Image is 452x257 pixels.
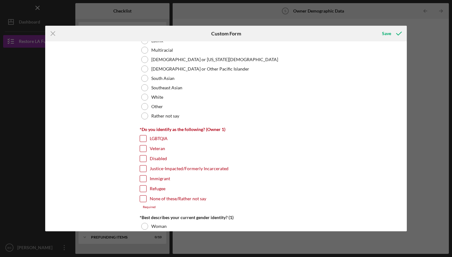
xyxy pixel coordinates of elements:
div: Required [140,205,312,209]
label: Immigrant [150,176,170,182]
label: Refugee [150,186,165,192]
label: None of these/Rather not say [150,196,206,202]
label: [DEMOGRAPHIC_DATA] or Other Pacific Islander [151,66,249,71]
div: *Do you identify as the following? (Owner 1) [140,127,312,132]
label: Southeast Asian [151,85,182,90]
button: Save [376,27,407,40]
label: Justice-Impacted/Formerly Incarcerated [150,165,229,172]
label: Other [151,104,163,109]
label: [DEMOGRAPHIC_DATA] or [US_STATE][DEMOGRAPHIC_DATA] [151,57,278,62]
label: Multiracial [151,48,173,53]
label: LGBTQIA [150,135,168,142]
label: South Asian [151,76,175,81]
label: Veteran [150,145,165,152]
label: Rather not say [151,113,179,118]
div: Save [382,27,391,40]
label: Disabled [150,155,167,162]
h6: Custom Form [211,31,241,36]
div: *Best describes your current gender identity? (1) [140,215,312,220]
label: White [151,95,163,100]
label: Woman [151,224,167,229]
